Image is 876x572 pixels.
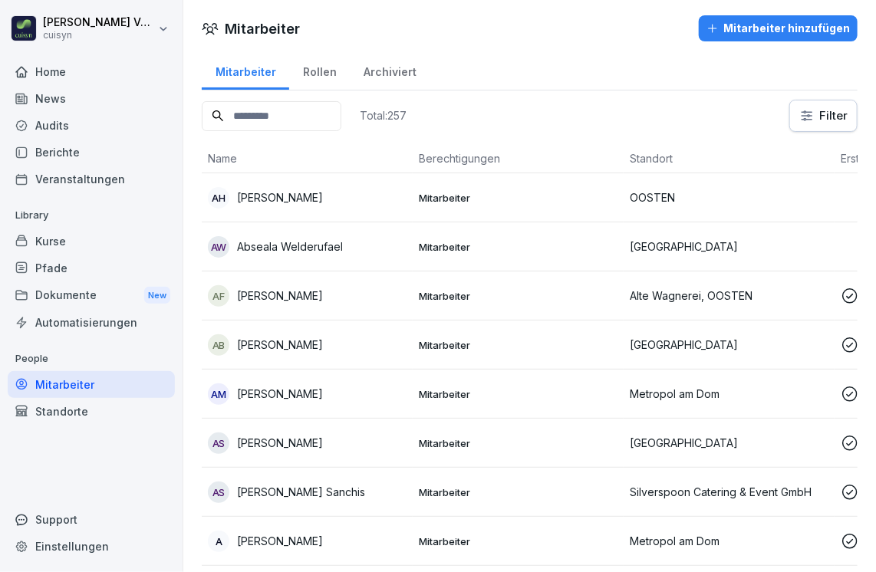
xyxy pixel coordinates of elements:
[8,398,175,425] a: Standorte
[8,281,175,310] div: Dokumente
[237,189,323,205] p: [PERSON_NAME]
[624,144,835,173] th: Standort
[8,371,175,398] a: Mitarbeiter
[225,18,300,39] h1: Mitarbeiter
[630,533,828,549] p: Metropol am Dom
[208,236,229,258] div: AW
[8,309,175,336] a: Automatisierungen
[360,108,407,123] p: Total: 257
[8,281,175,310] a: DokumenteNew
[790,100,857,131] button: Filter
[237,533,323,549] p: [PERSON_NAME]
[8,166,175,192] a: Veranstaltungen
[419,289,617,303] p: Mitarbeiter
[699,15,858,41] button: Mitarbeiter hinzufügen
[8,112,175,139] a: Audits
[237,337,323,353] p: [PERSON_NAME]
[43,16,155,29] p: [PERSON_NAME] Völsch
[419,534,617,548] p: Mitarbeiter
[8,347,175,371] p: People
[413,144,624,173] th: Berechtigungen
[208,334,229,356] div: AB
[208,383,229,405] div: AM
[419,387,617,401] p: Mitarbeiter
[799,108,848,123] div: Filter
[630,386,828,402] p: Metropol am Dom
[237,238,343,255] p: Abseala Welderufael
[8,85,175,112] a: News
[43,30,155,41] p: cuisyn
[208,531,229,552] div: A
[350,51,430,90] a: Archiviert
[419,485,617,499] p: Mitarbeiter
[237,386,323,402] p: [PERSON_NAME]
[208,285,229,307] div: AF
[208,432,229,454] div: AS
[289,51,350,90] a: Rollen
[630,337,828,353] p: [GEOGRAPHIC_DATA]
[419,240,617,254] p: Mitarbeiter
[8,228,175,255] a: Kurse
[202,51,289,90] a: Mitarbeiter
[237,288,323,304] p: [PERSON_NAME]
[8,533,175,560] a: Einstellungen
[8,139,175,166] a: Berichte
[630,435,828,451] p: [GEOGRAPHIC_DATA]
[630,189,828,205] p: OOSTEN
[8,203,175,228] p: Library
[419,436,617,450] p: Mitarbeiter
[8,255,175,281] a: Pfade
[630,288,828,304] p: Alte Wagnerei, OOSTEN
[208,187,229,209] div: AH
[237,484,365,500] p: [PERSON_NAME] Sanchis
[8,506,175,533] div: Support
[208,482,229,503] div: AS
[419,191,617,205] p: Mitarbeiter
[202,144,413,173] th: Name
[706,20,850,37] div: Mitarbeiter hinzufügen
[630,484,828,500] p: Silverspoon Catering & Event GmbH
[237,435,323,451] p: [PERSON_NAME]
[419,338,617,352] p: Mitarbeiter
[8,58,175,85] a: Home
[630,238,828,255] p: [GEOGRAPHIC_DATA]
[144,287,170,304] div: New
